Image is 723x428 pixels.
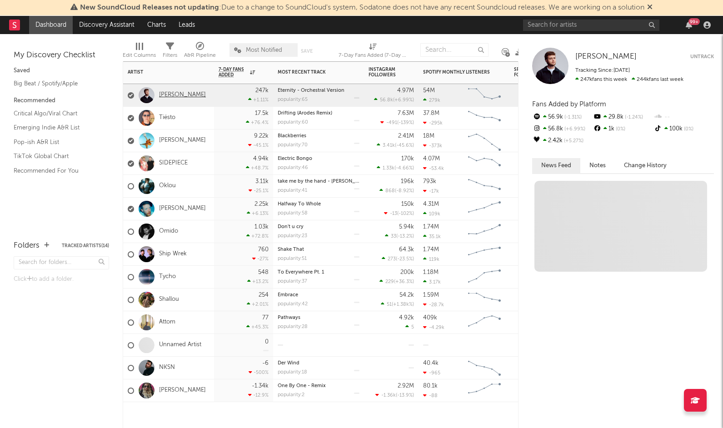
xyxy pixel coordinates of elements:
[278,256,307,261] div: popularity: 51
[159,228,178,235] a: Omido
[159,273,176,281] a: Tycho
[401,201,414,207] div: 150k
[278,111,332,116] a: Drifting (Arodes Remix)
[172,16,201,34] a: Leads
[375,392,414,398] div: ( )
[464,152,505,175] svg: Chart title
[379,188,414,194] div: ( )
[423,165,444,171] div: -53.4k
[614,127,625,132] span: 0 %
[254,133,269,139] div: 9.22k
[278,393,304,398] div: popularity: 2
[398,133,414,139] div: 2.41M
[423,269,439,275] div: 1.18M
[563,139,583,144] span: +5.27 %
[278,293,359,298] div: Embrace
[385,189,395,194] span: 868
[423,302,444,308] div: -28.7k
[383,166,394,171] span: 1.33k
[278,88,359,93] div: Eternity - Orchestral Version
[265,339,269,345] div: 0
[262,315,269,321] div: 77
[278,224,359,229] div: Don't u cry
[278,315,300,320] a: Pathways
[278,134,306,139] a: Blackberries
[523,20,659,31] input: Search for artists
[278,247,359,252] div: Shake That
[399,211,413,216] span: -102 %
[563,127,585,132] span: +6.99 %
[339,50,407,61] div: 7-Day Fans Added (7-Day Fans Added)
[278,302,308,307] div: popularity: 42
[393,302,413,307] span: +1.38k %
[159,387,206,394] a: [PERSON_NAME]
[400,269,414,275] div: 200k
[259,292,269,298] div: 254
[278,370,307,375] div: popularity: 18
[249,369,269,375] div: -500 %
[278,156,359,161] div: Electric Bongo
[394,98,413,103] span: +6.99 %
[278,270,324,275] a: To Everywhere Pt. 1
[278,156,312,161] a: Electric Bongo
[423,201,439,207] div: 4.31M
[396,166,413,171] span: -4.66 %
[382,256,414,262] div: ( )
[420,43,489,57] input: Search...
[14,123,100,133] a: Emerging Indie A&R List
[386,120,397,125] span: -491
[464,175,505,198] svg: Chart title
[381,301,414,307] div: ( )
[278,315,359,320] div: Pathways
[252,383,269,389] div: -1.34k
[383,143,395,148] span: 3.41k
[423,383,438,389] div: 80.1k
[575,52,637,61] a: [PERSON_NAME]
[385,233,414,239] div: ( )
[653,123,714,135] div: 100k
[258,269,269,275] div: 548
[385,279,394,284] span: 229
[141,16,172,34] a: Charts
[278,70,346,75] div: Most Recent Track
[575,68,630,73] span: Tracking Since: [DATE]
[249,188,269,194] div: -25.1 %
[62,244,109,248] button: Tracked Artists(14)
[396,143,413,148] span: -45.6 %
[246,165,269,171] div: +48.7 %
[159,296,179,304] a: Shallou
[246,233,269,239] div: +72.8 %
[380,98,393,103] span: 56.8k
[464,266,505,289] svg: Chart title
[159,114,175,122] a: Tiësto
[73,16,141,34] a: Discovery Assistant
[464,129,505,152] svg: Chart title
[278,88,344,93] a: Eternity - Orchestral Version
[423,110,439,116] div: 37.8M
[532,111,593,123] div: 56.9k
[374,97,414,103] div: ( )
[159,341,201,349] a: Unnamed Artist
[423,393,438,398] div: -88
[423,133,434,139] div: 18M
[252,256,269,262] div: -27 %
[464,198,505,220] svg: Chart title
[653,111,714,123] div: --
[688,18,700,25] div: 99 +
[399,224,414,230] div: 5.94k
[647,4,653,11] span: Dismiss
[391,234,396,239] span: 33
[397,88,414,94] div: 4.97M
[128,70,196,75] div: Artist
[390,211,397,216] span: -13
[411,325,414,330] span: 5
[278,165,308,170] div: popularity: 46
[580,158,615,173] button: Notes
[377,165,414,171] div: ( )
[423,70,491,75] div: Spotify Monthly Listeners
[399,247,414,253] div: 64.3k
[248,392,269,398] div: -12.9 %
[399,315,414,321] div: 4.92k
[423,97,440,103] div: 279k
[399,292,414,298] div: 54.2k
